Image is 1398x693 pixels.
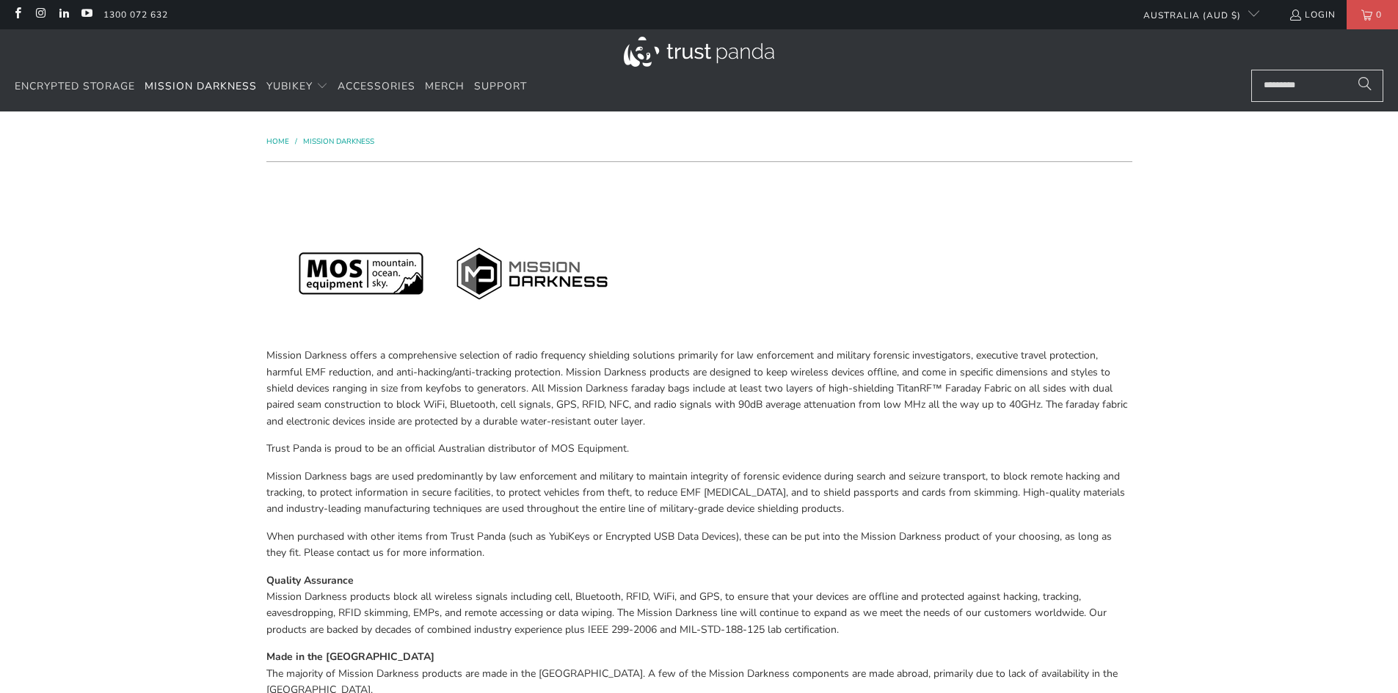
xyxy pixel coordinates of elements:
[266,529,1132,562] p: When purchased with other items from Trust Panda (such as YubiKeys or Encrypted USB Data Devices)...
[145,70,257,104] a: Mission Darkness
[266,650,434,664] strong: Made in the [GEOGRAPHIC_DATA]
[1251,70,1383,102] input: Search...
[425,70,465,104] a: Merch
[1347,70,1383,102] button: Search
[1289,7,1336,23] a: Login
[15,70,527,104] nav: Translation missing: en.navigation.header.main_nav
[57,9,70,21] a: Trust Panda Australia on LinkedIn
[303,136,374,147] a: Mission Darkness
[34,9,46,21] a: Trust Panda Australia on Instagram
[295,136,297,147] span: /
[654,397,1041,411] span: radio signals with 90dB average attenuation from low MHz all the way up to 40GHz
[474,70,527,104] a: Support
[15,79,135,93] span: Encrypted Storage
[11,9,23,21] a: Trust Panda Australia on Facebook
[266,441,1132,457] p: Trust Panda is proud to be an official Australian distributor of MOS Equipment.
[266,469,1132,518] p: Mission Darkness bags are used predominantly by law enforcement and military to maintain integrit...
[103,7,168,23] a: 1300 072 632
[266,348,1132,430] p: Mission Darkness offers a comprehensive selection of radio frequency shielding solutions primaril...
[266,136,291,147] a: Home
[474,79,527,93] span: Support
[338,70,415,104] a: Accessories
[266,79,313,93] span: YubiKey
[266,136,289,147] span: Home
[425,79,465,93] span: Merch
[15,70,135,104] a: Encrypted Storage
[266,573,1132,639] p: Mission Darkness products block all wireless signals including cell, Bluetooth, RFID, WiFi, and G...
[266,573,354,587] strong: Quality Assurance
[624,37,774,67] img: Trust Panda Australia
[266,70,328,104] summary: YubiKey
[80,9,92,21] a: Trust Panda Australia on YouTube
[145,79,257,93] span: Mission Darkness
[338,79,415,93] span: Accessories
